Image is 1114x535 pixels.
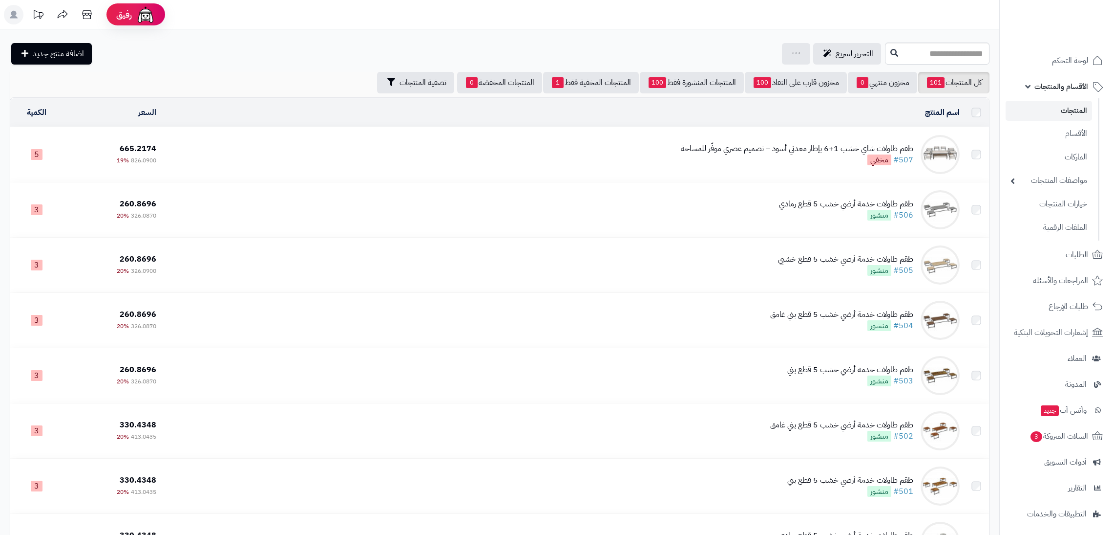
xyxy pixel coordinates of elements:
span: 3 [1030,431,1042,442]
a: #501 [893,486,913,497]
a: مخزون قارب على النفاذ100 [745,72,847,93]
a: الماركات [1006,147,1092,168]
span: العملاء [1068,352,1087,365]
a: خيارات المنتجات [1006,194,1092,215]
a: #502 [893,430,913,442]
div: طقم طاولات خدمة أرضي خشب 5 قطع بني غامق [770,420,913,431]
span: 260.8696 [120,253,156,265]
span: 330.4348 [120,419,156,431]
span: 3 [31,315,42,326]
div: طقم طاولات شاي خشب 1+6 بإطار معدني أسود – تصميم عصري موفّر للمساحة [681,143,913,155]
span: 413.0435 [131,488,156,496]
span: 100 [754,77,771,88]
span: 326.0900 [131,267,156,275]
a: تحديثات المنصة [26,5,50,27]
a: #506 [893,209,913,221]
a: الكمية [27,107,46,118]
a: أدوات التسويق [1006,450,1108,474]
span: وآتس آب [1040,403,1087,417]
span: 20% [117,377,129,386]
img: طقم طاولات خدمة أرضي خشب 5 قطع بني غامق [921,411,960,450]
span: 101 [927,77,945,88]
span: الأقسام والمنتجات [1034,80,1088,93]
span: طلبات الإرجاع [1049,300,1088,313]
div: طقم طاولات خدمة أرضي خشب 5 قطع خشبي [778,254,913,265]
div: طقم طاولات خدمة أرضي خشب 5 قطع بني [787,364,913,376]
a: التقارير [1006,476,1108,500]
a: التطبيقات والخدمات [1006,502,1108,526]
span: الطلبات [1066,248,1088,262]
img: طقم طاولات شاي خشب 1+6 بإطار معدني أسود – تصميم عصري موفّر للمساحة [921,135,960,174]
span: إشعارات التحويلات البنكية [1014,326,1088,339]
span: السلات المتروكة [1030,429,1088,443]
span: 330.4348 [120,474,156,486]
span: 20% [117,432,129,441]
span: 260.8696 [120,198,156,210]
span: 3 [31,425,42,436]
a: #504 [893,320,913,332]
span: 3 [31,260,42,270]
div: طقم طاولات خدمة أرضي خشب 5 قطع بني غامق [770,309,913,320]
span: اضافة منتج جديد [33,48,84,60]
span: رفيق [116,9,132,21]
a: لوحة التحكم [1006,49,1108,72]
span: 20% [117,211,129,220]
a: #505 [893,265,913,276]
span: 3 [31,370,42,381]
span: جديد [1041,405,1059,416]
a: الملفات الرقمية [1006,217,1092,238]
a: السلات المتروكة3 [1006,424,1108,448]
img: طقم طاولات خدمة أرضي خشب 5 قطع خشبي [921,245,960,285]
img: logo-2.png [1048,23,1105,44]
a: المدونة [1006,373,1108,396]
a: اسم المنتج [925,107,960,118]
span: 3 [31,204,42,215]
a: إشعارات التحويلات البنكية [1006,321,1108,344]
a: المنتجات المنشورة فقط100 [640,72,744,93]
span: 100 [649,77,666,88]
img: طقم طاولات خدمة أرضي خشب 5 قطع بني [921,356,960,395]
a: طلبات الإرجاع [1006,295,1108,318]
span: تصفية المنتجات [399,77,446,89]
span: التحرير لسريع [836,48,873,60]
a: التحرير لسريع [813,43,881,65]
a: #503 [893,375,913,387]
span: 326.0870 [131,211,156,220]
span: 826.0900 [131,156,156,165]
span: 19% [117,156,129,165]
span: 20% [117,488,129,496]
a: المنتجات [1006,101,1092,121]
a: المراجعات والأسئلة [1006,269,1108,292]
a: الأقسام [1006,123,1092,144]
span: منشور [867,486,891,497]
span: 0 [466,77,478,88]
div: طقم طاولات خدمة أرضي خشب 5 قطع رمادي [779,199,913,210]
span: 5 [31,149,42,160]
img: طقم طاولات خدمة أرضي خشب 5 قطع بني [921,467,960,506]
a: السعر [138,107,156,118]
img: ai-face.png [136,5,155,24]
a: اضافة منتج جديد [11,43,92,65]
span: 260.8696 [120,364,156,376]
span: التقارير [1068,481,1087,495]
span: 413.0435 [131,432,156,441]
a: مخزون منتهي0 [848,72,917,93]
span: 1 [552,77,564,88]
span: منشور [867,210,891,221]
span: منشور [867,320,891,331]
span: 665.2174 [120,143,156,155]
span: 260.8696 [120,309,156,320]
a: العملاء [1006,347,1108,370]
span: التطبيقات والخدمات [1027,507,1087,521]
span: المراجعات والأسئلة [1033,274,1088,288]
span: 20% [117,322,129,331]
span: أدوات التسويق [1044,455,1087,469]
span: المدونة [1065,378,1087,391]
span: منشور [867,265,891,276]
span: منشور [867,431,891,442]
a: وآتس آبجديد [1006,399,1108,422]
span: منشور [867,376,891,386]
button: تصفية المنتجات [377,72,454,93]
span: لوحة التحكم [1052,54,1088,67]
a: #507 [893,154,913,166]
